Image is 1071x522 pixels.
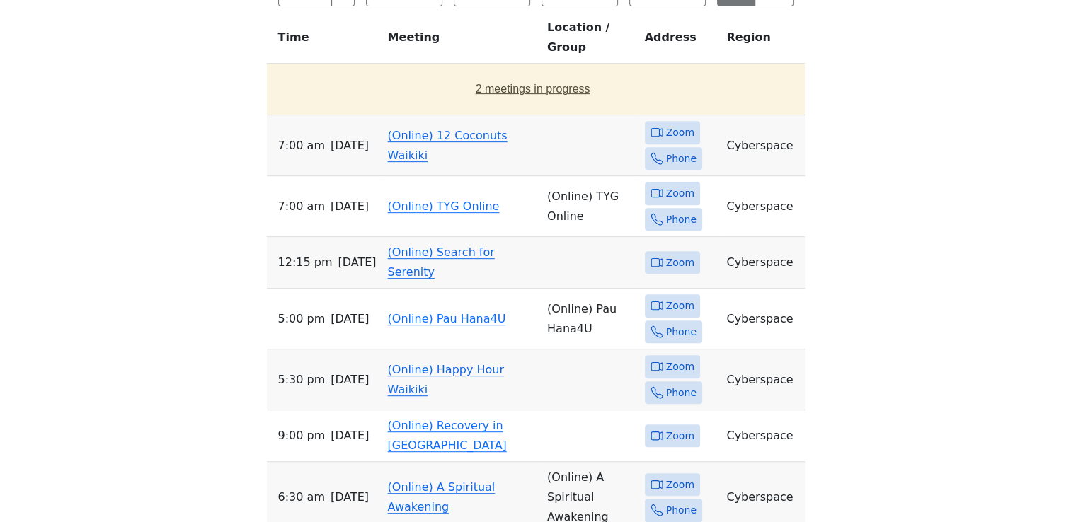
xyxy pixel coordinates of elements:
[388,312,506,325] a: (Online) Pau Hana4U
[278,197,325,216] span: 7:00 AM
[388,480,496,514] a: (Online) A Spiritual Awakening
[278,253,333,272] span: 12:15 PM
[278,426,326,446] span: 9:00 PM
[331,426,369,446] span: [DATE]
[331,197,369,216] span: [DATE]
[388,129,508,162] a: (Online) 12 Coconuts Waikiki
[666,150,697,168] span: Phone
[639,18,721,64] th: Address
[721,237,804,289] td: Cyberspace
[273,69,794,109] button: 2 meetings in progress
[542,176,639,237] td: (Online) TYG Online
[666,384,697,402] span: Phone
[331,370,369,390] span: [DATE]
[666,427,694,445] span: Zoom
[331,309,369,329] span: [DATE]
[666,323,697,341] span: Phone
[388,199,500,213] a: (Online) TYG Online
[278,370,326,390] span: 5:30 PM
[721,289,804,349] td: Cyberspace
[278,309,326,329] span: 5:00 PM
[388,419,507,452] a: (Online) Recovery in [GEOGRAPHIC_DATA]
[382,18,542,64] th: Meeting
[542,289,639,349] td: (Online) Pau Hana4U
[721,176,804,237] td: Cyberspace
[721,18,804,64] th: Region
[338,253,376,272] span: [DATE]
[666,358,694,376] span: Zoom
[666,297,694,315] span: Zoom
[542,18,639,64] th: Location / Group
[721,115,804,176] td: Cyberspace
[278,136,325,156] span: 7:00 AM
[267,18,382,64] th: Time
[666,185,694,202] span: Zoom
[388,245,495,279] a: (Online) Search for Serenity
[721,349,804,410] td: Cyberspace
[666,501,697,519] span: Phone
[278,487,325,507] span: 6:30 AM
[666,211,697,228] span: Phone
[331,487,369,507] span: [DATE]
[666,124,694,141] span: Zoom
[331,136,369,156] span: [DATE]
[666,476,694,494] span: Zoom
[666,254,694,272] span: Zoom
[721,410,804,462] td: Cyberspace
[388,363,504,396] a: (Online) Happy Hour Waikiki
